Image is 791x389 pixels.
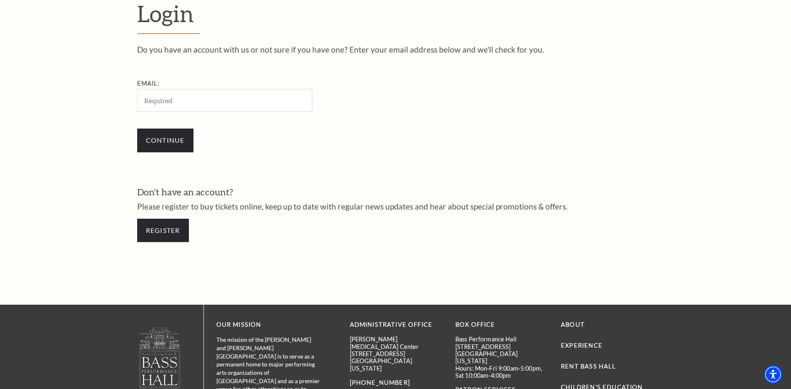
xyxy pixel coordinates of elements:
h3: Don't have an account? [137,186,654,199]
a: Rent Bass Hall [561,363,616,370]
p: BOX OFFICE [455,320,548,330]
input: Required [137,89,312,112]
p: Hours: Mon-Fri 9:00am-5:00pm, Sat 10:00am-4:00pm [455,365,548,379]
p: Administrative Office [350,320,443,330]
p: [GEOGRAPHIC_DATA][US_STATE] [455,350,548,365]
p: [STREET_ADDRESS] [350,350,443,357]
p: [PHONE_NUMBER] [350,378,443,388]
p: [GEOGRAPHIC_DATA][US_STATE] [350,357,443,372]
p: [STREET_ADDRESS] [455,343,548,350]
input: Submit button [137,129,193,152]
p: Bass Performance Hall [455,336,548,343]
p: Please register to buy tickets online, keep up to date with regular news updates and hear about s... [137,202,654,210]
a: Register [137,219,189,242]
a: Experience [561,342,603,349]
a: About [561,321,585,328]
img: logo-footer.png [138,327,181,388]
label: Email: [137,80,160,87]
div: Accessibility Menu [764,365,782,384]
p: OUR MISSION [216,320,321,330]
p: [PERSON_NAME][MEDICAL_DATA] Center [350,336,443,350]
p: Do you have an account with us or not sure if you have one? Enter your email address below and we... [137,45,654,53]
